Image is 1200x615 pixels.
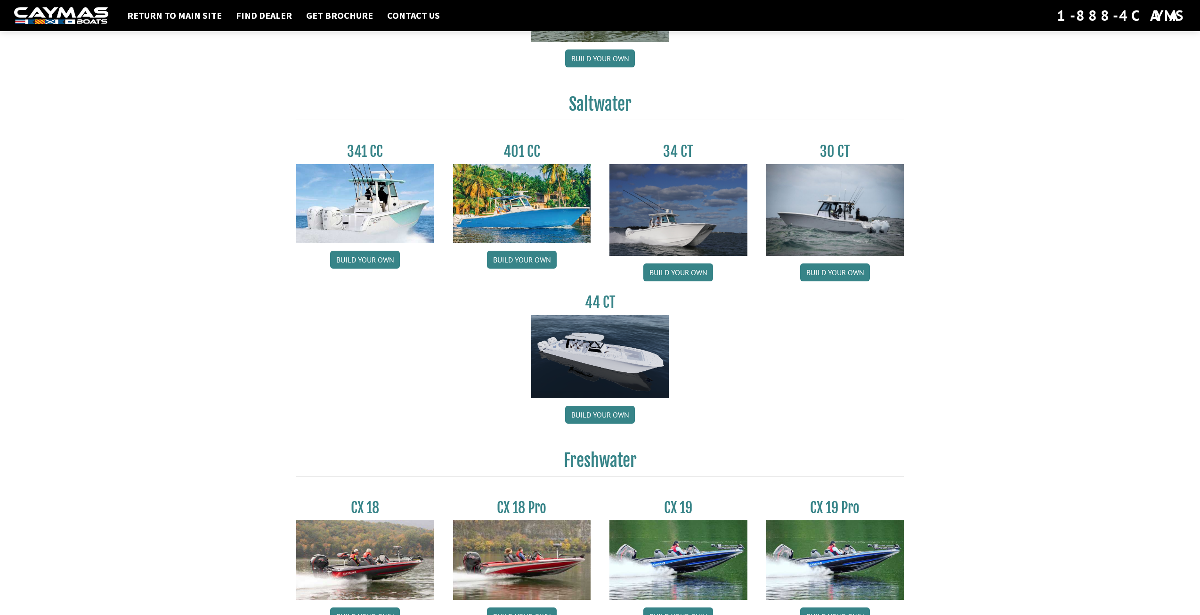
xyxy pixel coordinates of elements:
div: 1-888-4CAYMAS [1057,5,1186,26]
a: Build your own [643,263,713,281]
h3: CX 19 [609,499,747,517]
img: 401CC_thumb.pg.jpg [453,164,591,243]
h3: 401 CC [453,143,591,160]
h3: CX 19 Pro [766,499,904,517]
a: Get Brochure [301,9,378,22]
h3: 34 CT [609,143,747,160]
img: white-logo-c9c8dbefe5ff5ceceb0f0178aa75bf4bb51f6bca0971e226c86eb53dfe498488.png [14,7,108,25]
h3: 30 CT [766,143,904,160]
h2: Saltwater [296,94,904,120]
a: Build your own [330,251,400,269]
img: CX19_thumbnail.jpg [766,520,904,599]
img: CX-18S_thumbnail.jpg [296,520,434,599]
h3: 341 CC [296,143,434,160]
h2: Freshwater [296,450,904,476]
a: Build your own [800,263,870,281]
a: Find Dealer [231,9,297,22]
a: Build your own [487,251,557,269]
img: Caymas_34_CT_pic_1.jpg [609,164,747,256]
h3: 44 CT [531,294,669,311]
img: CX19_thumbnail.jpg [609,520,747,599]
img: 44ct_background.png [531,315,669,399]
img: CX-18SS_thumbnail.jpg [453,520,591,599]
a: Build your own [565,406,635,424]
h3: CX 18 Pro [453,499,591,517]
h3: CX 18 [296,499,434,517]
a: Return to main site [122,9,227,22]
a: Build your own [565,49,635,67]
a: Contact Us [382,9,445,22]
img: 341CC-thumbjpg.jpg [296,164,434,243]
img: 30_CT_photo_shoot_for_caymas_connect.jpg [766,164,904,256]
